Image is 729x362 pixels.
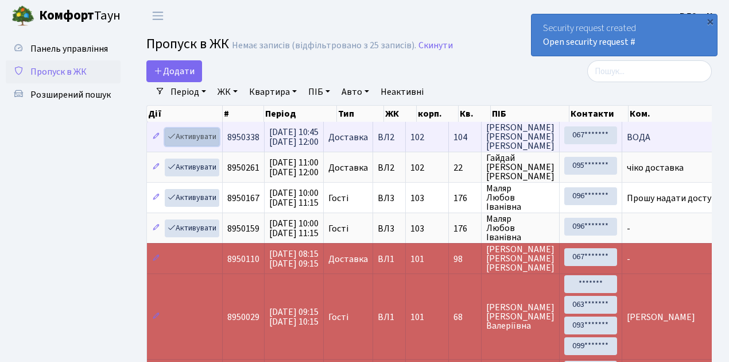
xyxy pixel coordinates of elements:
[264,106,337,122] th: Період
[453,163,476,172] span: 22
[680,10,715,22] b: ВЛ2 -. К.
[39,6,94,25] b: Комфорт
[453,255,476,264] span: 98
[410,222,424,235] span: 103
[30,88,111,101] span: Розширений пошук
[147,106,223,122] th: Дії
[337,106,384,122] th: Тип
[680,9,715,23] a: ВЛ2 -. К.
[486,303,554,330] span: [PERSON_NAME] [PERSON_NAME] Валеріївна
[213,82,242,102] a: ЖК
[378,255,401,264] span: ВЛ1
[627,253,630,265] span: -
[543,36,635,48] a: Open security request #
[587,60,712,82] input: Пошук...
[410,311,424,324] span: 101
[486,153,554,181] span: Гайдай [PERSON_NAME] [PERSON_NAME]
[410,161,424,174] span: 102
[410,253,424,265] span: 101
[328,224,348,233] span: Гості
[410,131,424,144] span: 102
[378,224,401,233] span: ВЛ3
[376,82,428,102] a: Неактивні
[11,5,34,28] img: logo.png
[223,106,264,122] th: #
[227,161,259,174] span: 8950261
[378,313,401,322] span: ВЛ1
[269,156,319,179] span: [DATE] 11:00 [DATE] 12:00
[146,60,202,82] a: Додати
[569,106,628,122] th: Контакти
[154,65,195,78] span: Додати
[165,128,219,146] a: Активувати
[227,222,259,235] span: 8950159
[165,159,219,176] a: Активувати
[269,306,319,328] span: [DATE] 09:15 [DATE] 10:15
[417,106,459,122] th: корп.
[453,224,476,233] span: 176
[165,189,219,207] a: Активувати
[453,313,476,322] span: 68
[269,187,319,209] span: [DATE] 10:00 [DATE] 11:15
[410,192,424,205] span: 103
[245,82,301,102] a: Квартира
[378,163,401,172] span: ВЛ2
[486,214,554,242] span: Маляр Любов Іванівна
[627,222,630,235] span: -
[328,313,348,322] span: Гості
[269,126,319,148] span: [DATE] 10:45 [DATE] 12:00
[627,161,684,174] span: чіко доставка
[328,163,368,172] span: Доставка
[486,184,554,211] span: Маляр Любов Іванівна
[30,43,108,55] span: Панель управління
[227,253,259,265] span: 8950110
[269,248,319,270] span: [DATE] 08:15 [DATE] 09:15
[6,60,121,83] a: Пропуск в ЖК
[486,123,554,151] span: [PERSON_NAME] [PERSON_NAME] [PERSON_NAME]
[30,66,87,78] span: Пропуск в ЖК
[328,255,368,264] span: Доставка
[227,131,259,144] span: 8950338
[227,192,259,205] span: 8950167
[269,217,319,240] span: [DATE] 10:00 [DATE] 11:15
[627,311,695,324] span: [PERSON_NAME]
[453,194,476,203] span: 176
[453,133,476,142] span: 104
[304,82,335,102] a: ПІБ
[459,106,491,122] th: Кв.
[328,194,348,203] span: Гості
[532,14,717,56] div: Security request created
[227,311,259,324] span: 8950029
[418,40,453,51] a: Скинути
[165,219,219,237] a: Активувати
[704,16,716,27] div: ×
[6,83,121,106] a: Розширений пошук
[328,133,368,142] span: Доставка
[491,106,569,122] th: ПІБ
[146,34,229,54] span: Пропуск в ЖК
[144,6,172,25] button: Переключити навігацію
[378,133,401,142] span: ВЛ2
[337,82,374,102] a: Авто
[486,245,554,272] span: [PERSON_NAME] [PERSON_NAME] [PERSON_NAME]
[384,106,417,122] th: ЖК
[39,6,121,26] span: Таун
[627,131,650,144] span: ВОДА
[6,37,121,60] a: Панель управління
[166,82,211,102] a: Період
[378,194,401,203] span: ВЛ3
[232,40,416,51] div: Немає записів (відфільтровано з 25 записів).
